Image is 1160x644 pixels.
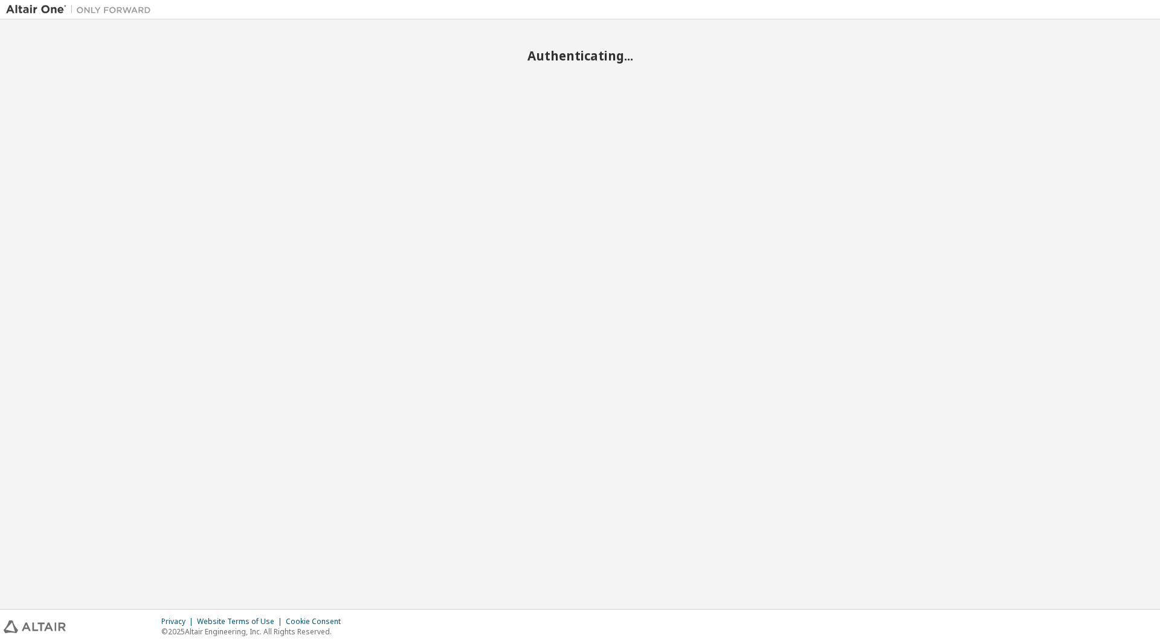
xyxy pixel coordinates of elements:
div: Privacy [161,617,197,626]
div: Website Terms of Use [197,617,286,626]
div: Cookie Consent [286,617,348,626]
img: Altair One [6,4,157,16]
p: © 2025 Altair Engineering, Inc. All Rights Reserved. [161,626,348,637]
img: altair_logo.svg [4,620,66,633]
h2: Authenticating... [6,48,1154,63]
